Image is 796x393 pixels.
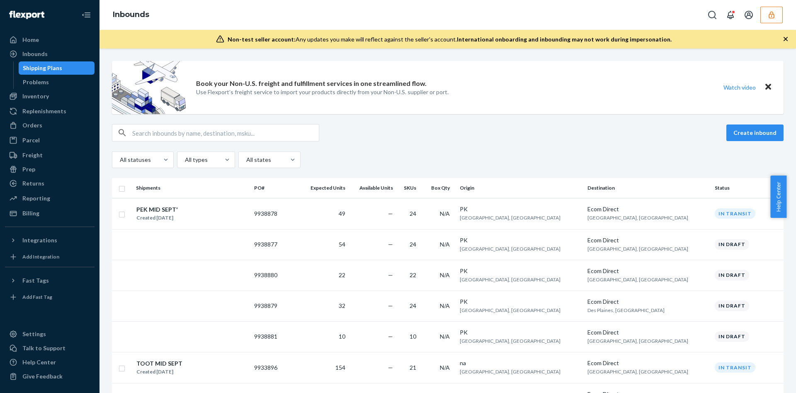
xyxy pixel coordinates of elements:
span: [GEOGRAPHIC_DATA], [GEOGRAPHIC_DATA] [460,276,561,283]
button: Create inbound [726,124,784,141]
div: Fast Tags [22,276,49,285]
span: 24 [410,302,416,309]
div: Integrations [22,236,57,244]
a: Home [5,33,95,46]
div: Returns [22,179,44,188]
div: Ecom Direct [587,267,708,275]
th: PO# [251,178,299,198]
span: [GEOGRAPHIC_DATA], [GEOGRAPHIC_DATA] [587,246,688,252]
a: Problems [19,76,95,89]
button: Give Feedback [5,370,95,383]
button: Fast Tags [5,274,95,287]
span: 10 [410,333,416,340]
div: Ecom Direct [587,298,708,306]
a: Add Integration [5,250,95,264]
div: Orders [22,121,42,129]
span: International onboarding and inbounding may not work during impersonation. [457,36,672,43]
p: Use Flexport’s freight service to import your products directly from your Non-U.S. supplier or port. [196,88,449,96]
a: Inbounds [5,47,95,61]
span: 10 [339,333,345,340]
div: In draft [715,270,749,280]
span: 21 [410,364,416,371]
div: Ecom Direct [587,205,708,213]
button: Close Navigation [78,7,95,23]
td: 9938880 [251,260,299,290]
div: TOOT MID SEPT [136,359,182,368]
div: PEK MID SEPT' [136,205,178,214]
span: — [388,333,393,340]
a: Parcel [5,134,95,147]
span: Des Plaines, [GEOGRAPHIC_DATA] [587,307,665,313]
div: Freight [22,151,43,159]
button: Watch video [718,81,761,93]
div: Ecom Direct [587,328,708,337]
div: Any updates you make will reflect against the seller's account. [228,35,672,44]
a: Prep [5,163,95,176]
div: Give Feedback [22,372,63,381]
div: In draft [715,239,749,249]
div: In draft [715,300,749,311]
a: Replenishments [5,105,95,118]
td: 9933896 [251,352,299,383]
span: — [388,210,393,217]
span: 54 [339,241,345,248]
div: Add Fast Tag [22,293,52,300]
div: Problems [23,78,49,86]
span: [GEOGRAPHIC_DATA], [GEOGRAPHIC_DATA] [460,307,561,313]
span: N/A [440,241,450,248]
span: — [388,364,393,371]
div: Created [DATE] [136,214,178,222]
div: In draft [715,331,749,342]
a: Orders [5,119,95,132]
span: 24 [410,241,416,248]
span: 24 [410,210,416,217]
th: Origin [456,178,584,198]
span: 154 [335,364,345,371]
input: All types [184,156,185,164]
span: 22 [339,271,345,278]
th: Destination [584,178,711,198]
p: Book your Non-U.S. freight and fulfillment services in one streamlined flow. [196,79,427,88]
a: Shipping Plans [19,61,95,75]
div: Parcel [22,136,40,144]
div: Add Integration [22,253,59,260]
div: Home [22,36,39,44]
th: Available Units [349,178,396,198]
a: Reporting [5,192,95,205]
a: Inventory [5,90,95,103]
div: PK [460,205,580,213]
span: Non-test seller account: [228,36,296,43]
span: 22 [410,271,416,278]
img: Flexport logo [9,11,44,19]
a: Inbounds [113,10,149,19]
div: Talk to Support [22,344,66,352]
div: Ecom Direct [587,359,708,367]
input: All statuses [119,156,120,164]
a: Billing [5,207,95,220]
span: N/A [440,210,450,217]
div: PK [460,328,580,337]
span: N/A [440,333,450,340]
span: N/A [440,271,450,278]
div: Ecom Direct [587,236,708,244]
div: PK [460,267,580,275]
ol: breadcrumbs [106,3,156,27]
div: Reporting [22,194,50,203]
th: Shipments [133,178,251,198]
div: na [460,359,580,367]
span: [GEOGRAPHIC_DATA], [GEOGRAPHIC_DATA] [460,246,561,252]
span: — [388,302,393,309]
input: All states [245,156,246,164]
div: Settings [22,330,46,338]
button: Open notifications [722,7,739,23]
a: Add Fast Tag [5,290,95,304]
div: In transit [715,362,755,373]
td: 9938877 [251,229,299,260]
div: Inventory [22,92,49,100]
button: Help Center [770,176,786,218]
td: 9938881 [251,321,299,352]
div: Created [DATE] [136,368,182,376]
div: PK [460,298,580,306]
span: 49 [339,210,345,217]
